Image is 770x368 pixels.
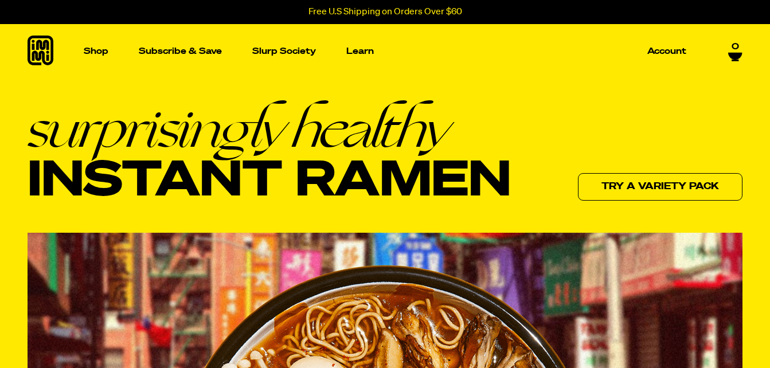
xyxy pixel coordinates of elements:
[84,47,108,56] p: Shop
[28,101,511,209] h1: Instant Ramen
[248,42,320,60] a: Slurp Society
[79,24,691,79] nav: Main navigation
[643,42,691,60] a: Account
[308,7,462,17] p: Free U.S Shipping on Orders Over $60
[647,47,686,56] p: Account
[578,173,742,201] a: Try a variety pack
[728,42,742,61] a: 0
[79,24,113,79] a: Shop
[732,42,739,52] span: 0
[28,101,511,155] em: surprisingly healthy
[139,47,222,56] p: Subscribe & Save
[346,47,374,56] p: Learn
[134,42,226,60] a: Subscribe & Save
[252,47,316,56] p: Slurp Society
[342,24,378,79] a: Learn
